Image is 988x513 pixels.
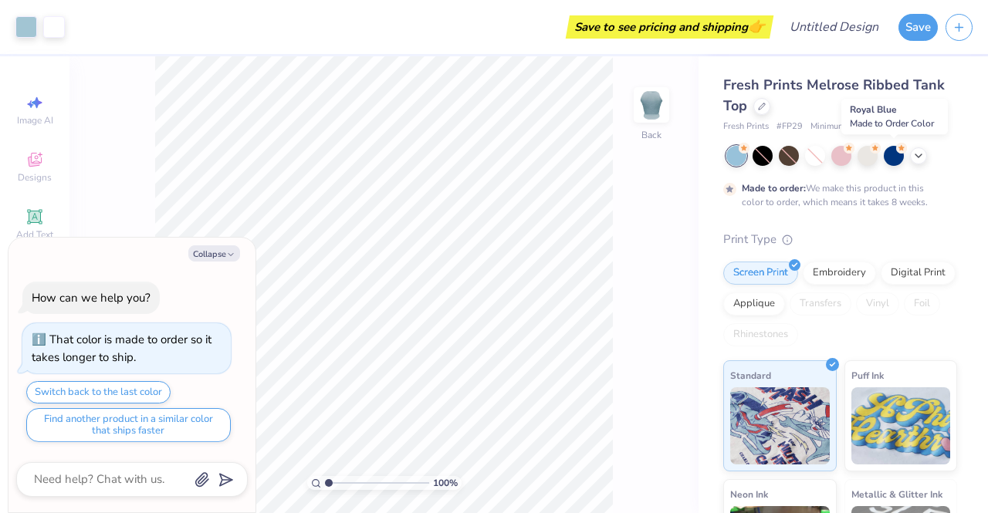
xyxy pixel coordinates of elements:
[748,17,765,35] span: 👉
[641,128,661,142] div: Back
[26,408,231,442] button: Find another product in a similar color that ships faster
[32,290,151,305] div: How can we help you?
[742,181,932,209] div: We make this product in this color to order, which means it takes 8 weeks.
[723,323,798,346] div: Rhinestones
[851,367,884,383] span: Puff Ink
[723,76,945,115] span: Fresh Prints Melrose Ribbed Tank Top
[742,182,806,194] strong: Made to order:
[730,367,771,383] span: Standard
[723,231,957,248] div: Print Type
[16,228,53,241] span: Add Text
[790,292,851,316] div: Transfers
[723,262,798,285] div: Screen Print
[904,292,940,316] div: Foil
[851,486,942,502] span: Metallic & Glitter Ink
[881,262,956,285] div: Digital Print
[856,292,899,316] div: Vinyl
[777,12,891,42] input: Untitled Design
[730,387,830,464] img: Standard
[26,381,171,403] button: Switch back to the last color
[433,476,458,490] span: 100 %
[188,245,240,262] button: Collapse
[810,120,888,133] span: Minimum Order: 50 +
[570,15,770,39] div: Save to see pricing and shipping
[803,262,876,285] div: Embroidery
[636,89,667,120] img: Back
[18,171,52,184] span: Designs
[898,14,938,41] button: Save
[723,292,785,316] div: Applique
[32,332,211,365] div: That color is made to order so it takes longer to ship.
[850,117,934,130] span: Made to Order Color
[851,387,951,464] img: Puff Ink
[841,99,948,134] div: Royal Blue
[723,120,769,133] span: Fresh Prints
[730,486,768,502] span: Neon Ink
[777,120,803,133] span: # FP29
[17,114,53,127] span: Image AI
